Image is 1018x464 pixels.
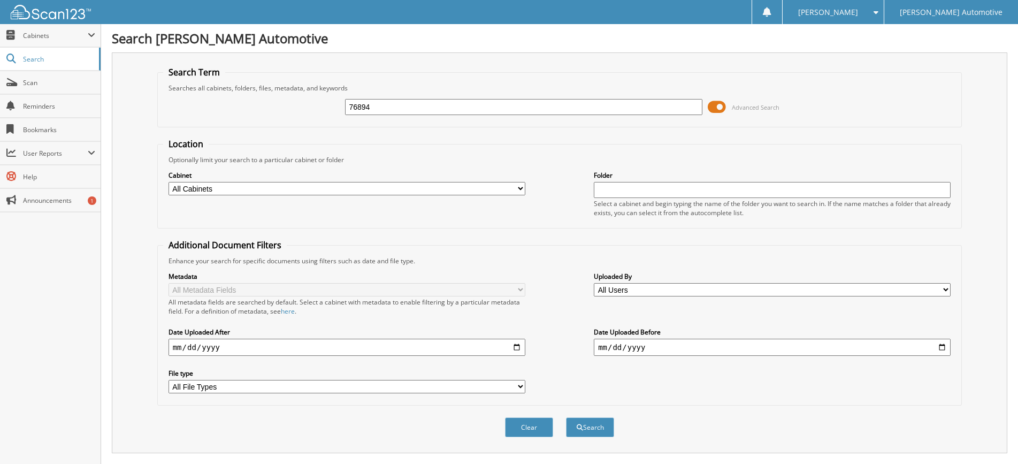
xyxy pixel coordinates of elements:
label: Date Uploaded Before [594,328,951,337]
a: here [281,307,295,316]
span: [PERSON_NAME] Automotive [900,9,1002,16]
span: Scan [23,78,95,87]
div: Optionally limit your search to a particular cabinet or folder [163,155,956,164]
div: Searches all cabinets, folders, files, metadata, and keywords [163,83,956,93]
span: Reminders [23,102,95,111]
input: start [169,339,525,356]
legend: Additional Document Filters [163,239,287,251]
span: Help [23,172,95,181]
span: Cabinets [23,31,88,40]
div: Select a cabinet and begin typing the name of the folder you want to search in. If the name match... [594,199,951,217]
span: [PERSON_NAME] [798,9,858,16]
label: File type [169,369,525,378]
span: User Reports [23,149,88,158]
button: Search [566,417,614,437]
label: Metadata [169,272,525,281]
div: 1 [88,196,96,205]
span: Announcements [23,196,95,205]
input: end [594,339,951,356]
img: scan123-logo-white.svg [11,5,91,19]
label: Uploaded By [594,272,951,281]
span: Advanced Search [732,103,779,111]
span: Bookmarks [23,125,95,134]
h1: Search [PERSON_NAME] Automotive [112,29,1007,47]
label: Date Uploaded After [169,328,525,337]
label: Folder [594,171,951,180]
label: Cabinet [169,171,525,180]
div: All metadata fields are searched by default. Select a cabinet with metadata to enable filtering b... [169,298,525,316]
span: Search [23,55,94,64]
button: Clear [505,417,553,437]
legend: Search Term [163,66,225,78]
div: Enhance your search for specific documents using filters such as date and file type. [163,256,956,265]
legend: Location [163,138,209,150]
